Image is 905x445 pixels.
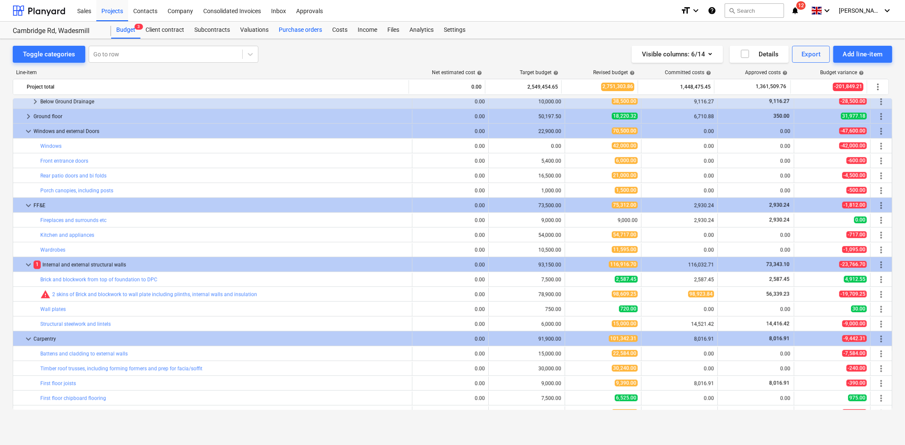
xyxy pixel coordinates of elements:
span: 75,312.00 [612,202,638,209]
span: -7,584.00 [842,350,867,357]
div: 0.00 [645,247,714,253]
span: 1 [34,261,41,269]
span: More actions [876,245,886,255]
a: Wall plates [40,306,66,312]
div: 0.00 [416,203,485,209]
span: -9,442.31 [842,335,867,342]
span: 70,500.00 [612,128,638,134]
div: 7,500.00 [492,277,561,283]
span: help [857,70,864,75]
div: 5,400.00 [492,158,561,164]
span: 9,116.27 [768,98,790,104]
div: 0.00 [416,262,485,268]
i: Knowledge base [708,6,716,16]
div: 1,000.00 [492,188,561,194]
div: Client contract [140,22,189,39]
div: 0.00 [721,128,790,134]
div: 15,000.00 [492,351,561,357]
a: 2 skins of Brick and blockwork to wall plate including plinths, internal walls and insulation [52,292,257,298]
a: Windows [40,143,62,149]
span: 4,912.55 [844,276,867,283]
span: 2,751,303.86 [601,83,634,91]
div: 0.00 [645,143,714,149]
div: 2,930.24 [645,203,714,209]
span: -23,766.70 [839,261,867,268]
div: 93,150.00 [492,262,561,268]
span: keyboard_arrow_right [30,97,40,107]
div: 0.00 [416,173,485,179]
div: Carpentry [34,332,409,346]
div: Visible columns : 6/14 [642,49,713,60]
div: Income [353,22,382,39]
span: 0.00 [854,217,867,223]
span: -717.00 [846,231,867,238]
span: help [781,70,787,75]
span: keyboard_arrow_right [23,111,34,122]
span: -2,903.31 [842,409,867,416]
div: 0.00 [645,128,714,134]
div: 9,000.00 [569,217,638,223]
div: 14,521.42 [645,321,714,327]
div: Internal and external structural walls [34,258,409,272]
a: Fireplaces and surrounds etc [40,217,106,223]
div: 0.00 [416,114,485,120]
span: help [475,70,482,75]
span: 116,916.70 [609,261,638,268]
span: help [704,70,711,75]
span: 2,587.45 [615,276,638,283]
i: format_size [681,6,691,16]
div: 9,000.00 [492,217,561,223]
div: 0.00 [721,395,790,401]
a: Kitchen and appliances [40,232,94,238]
span: 21,000.00 [612,172,638,179]
i: keyboard_arrow_down [691,6,701,16]
span: 73,343.10 [765,261,790,267]
span: 6,000.00 [615,157,638,164]
span: help [628,70,635,75]
a: Structural steelwork and lintels [40,321,111,327]
div: Approved costs [745,70,787,75]
div: 78,900.00 [492,292,561,298]
div: Ground floor [34,110,409,123]
div: 7,500.00 [492,395,561,401]
a: First floor joists [40,381,76,387]
span: More actions [876,111,886,122]
div: Valuations [235,22,274,39]
div: 0.00 [416,381,485,387]
div: 0.00 [416,128,485,134]
span: 101,342.31 [609,335,638,342]
a: Budget3 [111,22,140,39]
span: 54,717.00 [612,231,638,238]
a: Battens and cladding to external walls [40,351,128,357]
a: Analytics [404,22,439,39]
span: 975.00 [848,395,867,401]
div: 750.00 [492,306,561,312]
i: notifications [791,6,799,16]
span: -1,812.00 [842,202,867,209]
div: 0.00 [721,366,790,372]
a: Settings [439,22,471,39]
i: keyboard_arrow_down [822,6,832,16]
div: 0.00 [416,321,485,327]
div: 0.00 [721,247,790,253]
span: 9,390.00 [615,380,638,387]
div: 9,116.27 [645,99,714,105]
div: Export [801,49,821,60]
div: 0.00 [721,158,790,164]
div: 0.00 [416,247,485,253]
div: 0.00 [721,232,790,238]
span: 2,930.24 [768,217,790,223]
div: Details [740,49,779,60]
span: More actions [876,260,886,270]
span: -42,000.00 [839,142,867,149]
span: More actions [876,186,886,196]
button: Export [792,46,830,63]
span: help [552,70,558,75]
span: 42,000.00 [612,142,638,149]
span: 720.00 [619,306,638,312]
span: keyboard_arrow_down [23,260,34,270]
span: 30.00 [851,306,867,312]
div: 0.00 [645,173,714,179]
span: keyboard_arrow_down [23,200,34,211]
span: 3 [134,24,143,30]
